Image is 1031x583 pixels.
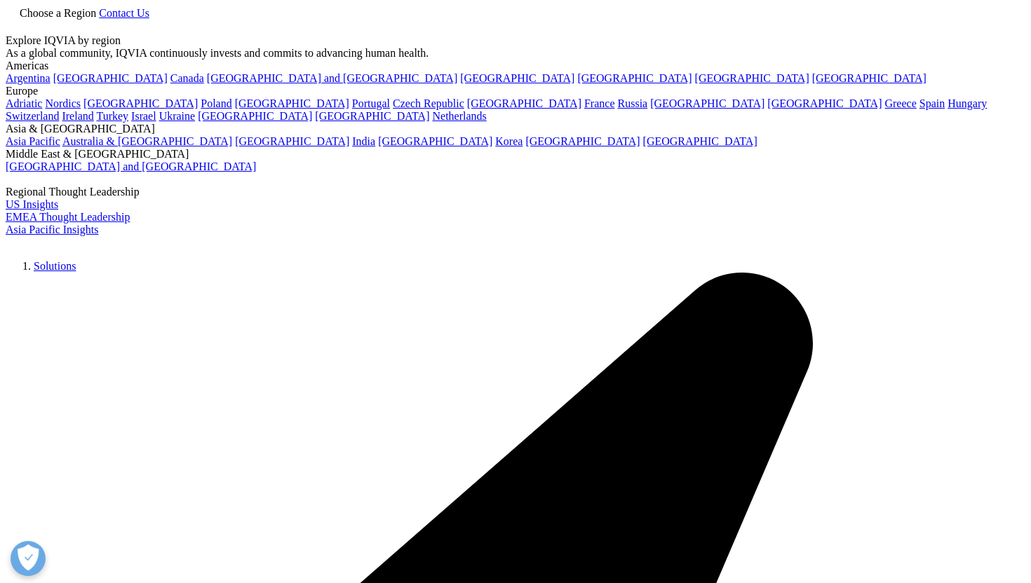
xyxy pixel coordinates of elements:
div: Americas [6,60,1025,72]
a: Asia Pacific Insights [6,224,98,235]
a: France [584,97,615,109]
a: Ukraine [159,110,196,122]
a: Australia & [GEOGRAPHIC_DATA] [62,135,232,147]
a: [GEOGRAPHIC_DATA] and [GEOGRAPHIC_DATA] [207,72,457,84]
a: Portugal [352,97,390,109]
a: Hungary [948,97,987,109]
a: Canada [170,72,204,84]
a: Russia [618,97,648,109]
button: Open Preferences [11,541,46,576]
a: [GEOGRAPHIC_DATA] [577,72,692,84]
a: Ireland [62,110,93,122]
a: EMEA Thought Leadership [6,211,130,223]
div: Europe [6,85,1025,97]
a: [GEOGRAPHIC_DATA] [650,97,764,109]
a: Spain [919,97,945,109]
a: [GEOGRAPHIC_DATA] [235,135,349,147]
a: Nordics [45,97,81,109]
a: [GEOGRAPHIC_DATA] [460,72,574,84]
div: As a global community, IQVIA continuously invests and commits to advancing human health. [6,47,1025,60]
a: Asia Pacific [6,135,60,147]
a: [GEOGRAPHIC_DATA] [767,97,882,109]
a: [GEOGRAPHIC_DATA] [53,72,168,84]
a: Korea [495,135,523,147]
a: Poland [201,97,231,109]
a: Turkey [96,110,128,122]
a: Contact Us [99,7,149,19]
a: Switzerland [6,110,59,122]
a: [GEOGRAPHIC_DATA] and [GEOGRAPHIC_DATA] [6,160,256,172]
a: [GEOGRAPHIC_DATA] [378,135,492,147]
a: [GEOGRAPHIC_DATA] [643,135,757,147]
a: Czech Republic [393,97,464,109]
div: Explore IQVIA by region [6,34,1025,47]
a: Argentina [6,72,50,84]
a: [GEOGRAPHIC_DATA] [315,110,429,122]
a: [GEOGRAPHIC_DATA] [525,135,640,147]
a: Israel [131,110,156,122]
a: India [352,135,375,147]
a: [GEOGRAPHIC_DATA] [467,97,581,109]
a: Solutions [34,260,76,272]
a: [GEOGRAPHIC_DATA] [83,97,198,109]
span: Choose a Region [20,7,96,19]
a: [GEOGRAPHIC_DATA] [812,72,926,84]
a: Greece [884,97,916,109]
div: Asia & [GEOGRAPHIC_DATA] [6,123,1025,135]
a: Adriatic [6,97,42,109]
a: [GEOGRAPHIC_DATA] [235,97,349,109]
div: Middle East & [GEOGRAPHIC_DATA] [6,148,1025,160]
a: [GEOGRAPHIC_DATA] [198,110,312,122]
a: [GEOGRAPHIC_DATA] [695,72,809,84]
div: Regional Thought Leadership [6,186,1025,198]
a: US Insights [6,198,58,210]
a: Netherlands [432,110,486,122]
